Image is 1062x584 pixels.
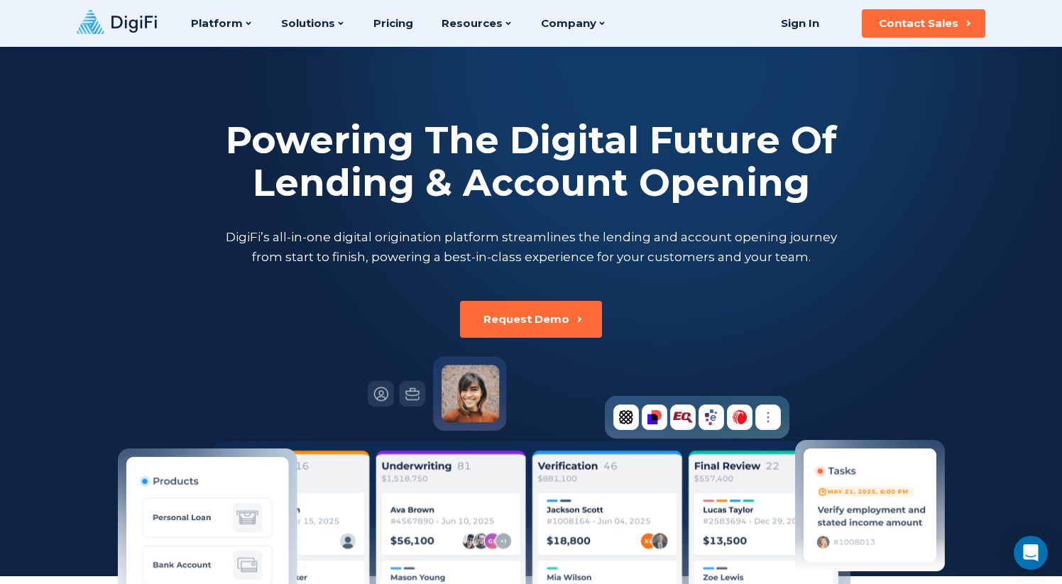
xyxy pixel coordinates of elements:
button: Contact Sales [862,9,985,38]
button: Request Demo [460,301,602,338]
a: Sign In [763,9,836,38]
div: Open Intercom Messenger [1014,536,1048,570]
div: Contact Sales [879,16,958,31]
p: DigiFi’s all-in-one digital origination platform streamlines the lending and account opening jour... [222,227,840,267]
h2: Powering The Digital Future Of Lending & Account Opening [222,119,840,204]
div: Request Demo [483,312,569,326]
